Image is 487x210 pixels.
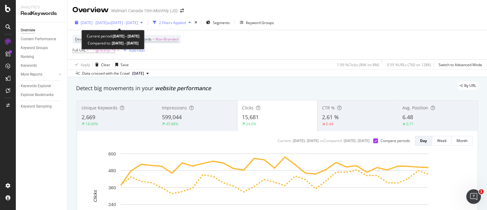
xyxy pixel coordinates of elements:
div: Explorer Bookmarks [21,92,54,98]
span: = [152,37,155,42]
text: 360 [108,185,116,190]
span: Impressions [162,105,187,111]
span: Device [75,37,86,42]
div: Month [457,138,468,143]
div: Week [437,138,447,143]
text: Clicks [93,190,98,202]
span: Clicks [242,105,254,111]
span: CTR % [322,105,335,111]
span: 2025 Jul. 25th [132,71,144,76]
text: 480 [108,168,116,173]
div: Keywords Explorer [21,83,51,89]
div: vs Compared : [320,138,342,143]
span: = [87,48,89,53]
span: Non-Branded [156,35,178,44]
span: 1 [479,189,484,194]
a: Keywords Explorer [21,83,63,89]
div: 2 Filters Applied [159,20,186,25]
div: Current period: [87,33,139,40]
div: RealKeywords [21,10,62,17]
span: 6.48 [402,113,413,121]
span: 599,044 [162,113,182,121]
div: 0.59 % URLs ( 760 on 128K ) [387,62,431,67]
a: Content Performance [21,36,63,42]
div: More Reports [21,71,42,78]
div: Clear [101,62,110,67]
div: 1.09 % Clicks ( 86K on 8M ) [337,62,379,67]
span: 2.61 % [322,113,339,121]
span: vs [DATE] - [DATE] [107,20,138,25]
button: 2 Filters Applied [150,18,193,27]
div: Save [121,62,129,67]
div: Analytics [21,5,62,10]
div: Keywords [21,62,37,69]
span: Unique Keywords [82,105,117,111]
button: Week [432,136,452,146]
button: Apply [72,60,90,69]
div: Content Performance [21,36,56,42]
button: Save [113,60,129,69]
span: 2,669 [82,113,95,121]
div: Keyword Groups [246,20,274,25]
button: [DATE] - [DATE]vs[DATE] - [DATE] [72,18,145,27]
span: Segments [213,20,230,25]
span: ^.*/grocery/.*$ [90,46,116,55]
a: More Reports [21,71,57,78]
span: Avg. Position [402,105,428,111]
div: [DATE] - [DATE] [293,138,319,143]
a: Ranking [21,54,63,60]
a: Keywords [21,62,63,69]
text: 240 [108,202,116,207]
div: Switch to Advanced Mode [439,62,482,67]
div: legacy label [457,81,478,90]
span: By URL [464,84,476,87]
div: Compared to: [88,40,138,47]
div: Compare periods [380,138,410,143]
a: Overview [21,27,63,34]
div: arrow-right-arrow-left [180,9,184,13]
span: Full URL [72,48,86,53]
button: Switch to Advanced Mode [436,60,482,69]
div: Keyword Groups [21,45,48,51]
span: 15,681 [242,113,259,121]
div: Walmart Canada 10m Monthly (JS) [111,8,178,14]
div: Keyword Sampling [21,103,52,110]
div: [DATE] - [DATE] [344,138,370,143]
div: 18.09% [86,121,98,126]
button: [DATE] [130,70,151,77]
b: [DATE] - [DATE] [111,41,138,46]
div: Apply [81,62,90,67]
button: Clear [93,60,110,69]
text: 600 [108,151,116,156]
div: 24.6% [246,121,256,126]
div: Data crossed with the Crawl [82,71,130,76]
button: Segments [204,18,232,27]
iframe: Intercom live chat [466,189,481,204]
div: Overview [72,5,109,15]
a: Keyword Groups [21,45,63,51]
div: Overview [21,27,35,34]
div: 45.88% [166,121,178,126]
div: Add Filter [129,48,145,53]
div: times [193,20,198,26]
a: Explorer Bookmarks [21,92,63,98]
div: Ranking [21,54,34,60]
b: [DATE] - [DATE] [113,34,139,39]
span: [DATE] - [DATE] [81,20,107,25]
div: Current: [278,138,292,143]
div: 0.44 [326,121,333,126]
div: Day [420,138,427,143]
div: 0.71 [406,121,414,126]
button: Keyword Groups [237,18,276,27]
a: Keyword Sampling [21,103,63,110]
button: Day [415,136,432,146]
button: Month [452,136,473,146]
button: Add Filter [121,47,145,54]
